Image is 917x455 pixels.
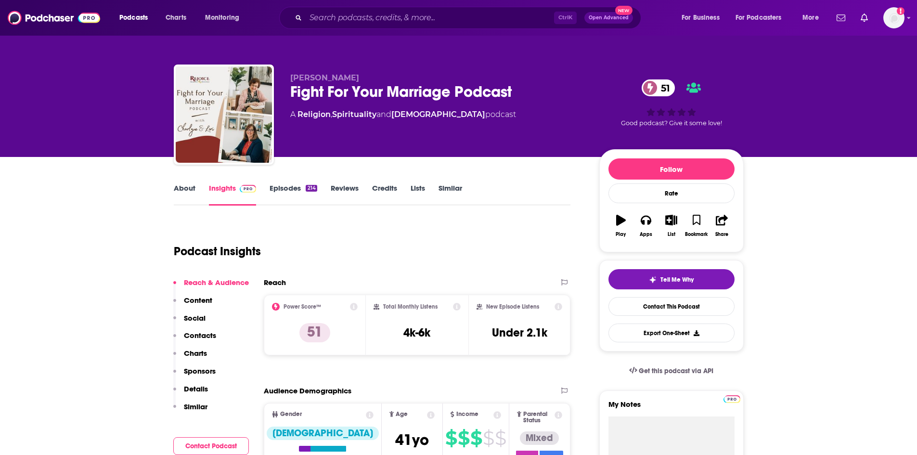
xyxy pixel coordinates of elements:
[284,303,321,310] h2: Power Score™
[615,6,633,15] span: New
[173,278,249,296] button: Reach & Audience
[483,430,494,446] span: $
[173,331,216,349] button: Contacts
[176,66,272,163] img: Fight For Your Marriage Podcast
[608,183,735,203] div: Rate
[621,119,722,127] span: Good podcast? Give it some love!
[833,10,849,26] a: Show notifications dropdown
[659,208,684,243] button: List
[240,185,257,193] img: Podchaser Pro
[174,244,261,259] h1: Podcast Insights
[456,411,478,417] span: Income
[184,402,207,411] p: Similar
[621,359,722,383] a: Get this podcast via API
[264,278,286,287] h2: Reach
[395,430,429,449] span: 41 yo
[166,11,186,25] span: Charts
[270,183,317,206] a: Episodes214
[445,430,457,446] span: $
[486,303,539,310] h2: New Episode Listens
[675,10,732,26] button: open menu
[264,386,351,395] h2: Audience Demographics
[796,10,831,26] button: open menu
[184,278,249,287] p: Reach & Audience
[608,297,735,316] a: Contact This Podcast
[376,110,391,119] span: and
[608,158,735,180] button: Follow
[723,394,740,403] a: Pro website
[411,183,425,206] a: Lists
[290,109,516,120] div: A podcast
[729,10,796,26] button: open menu
[599,73,744,133] div: 51Good podcast? Give it some love!
[520,431,559,445] div: Mixed
[685,232,708,237] div: Bookmark
[608,400,735,416] label: My Notes
[173,402,207,420] button: Similar
[383,303,438,310] h2: Total Monthly Listens
[523,411,553,424] span: Parental Status
[280,411,302,417] span: Gender
[174,183,195,206] a: About
[290,73,359,82] span: [PERSON_NAME]
[633,208,659,243] button: Apps
[857,10,872,26] a: Show notifications dropdown
[113,10,160,26] button: open menu
[119,11,148,25] span: Podcasts
[649,276,657,284] img: tell me why sparkle
[331,183,359,206] a: Reviews
[198,10,252,26] button: open menu
[297,110,331,119] a: Religion
[299,323,330,342] p: 51
[608,208,633,243] button: Play
[372,183,397,206] a: Credits
[205,11,239,25] span: Monitoring
[306,185,317,192] div: 214
[267,427,379,440] div: [DEMOGRAPHIC_DATA]
[709,208,734,243] button: Share
[331,110,332,119] span: ,
[554,12,577,24] span: Ctrl K
[639,367,713,375] span: Get this podcast via API
[684,208,709,243] button: Bookmark
[470,430,482,446] span: $
[173,296,212,313] button: Content
[184,313,206,323] p: Social
[883,7,904,28] img: User Profile
[209,183,257,206] a: InsightsPodchaser Pro
[184,349,207,358] p: Charts
[306,10,554,26] input: Search podcasts, credits, & more...
[288,7,650,29] div: Search podcasts, credits, & more...
[616,232,626,237] div: Play
[736,11,782,25] span: For Podcasters
[173,313,206,331] button: Social
[883,7,904,28] span: Logged in as luilaking
[173,384,208,402] button: Details
[495,430,506,446] span: $
[642,79,675,96] a: 51
[608,269,735,289] button: tell me why sparkleTell Me Why
[682,11,720,25] span: For Business
[723,395,740,403] img: Podchaser Pro
[458,430,469,446] span: $
[184,384,208,393] p: Details
[8,9,100,27] a: Podchaser - Follow, Share and Rate Podcasts
[391,110,485,119] a: [DEMOGRAPHIC_DATA]
[802,11,819,25] span: More
[715,232,728,237] div: Share
[492,325,547,340] h3: Under 2.1k
[651,79,675,96] span: 51
[589,15,629,20] span: Open Advanced
[897,7,904,15] svg: Add a profile image
[668,232,675,237] div: List
[173,366,216,384] button: Sponsors
[883,7,904,28] button: Show profile menu
[640,232,652,237] div: Apps
[184,296,212,305] p: Content
[159,10,192,26] a: Charts
[332,110,376,119] a: Spirituality
[439,183,462,206] a: Similar
[396,411,408,417] span: Age
[660,276,694,284] span: Tell Me Why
